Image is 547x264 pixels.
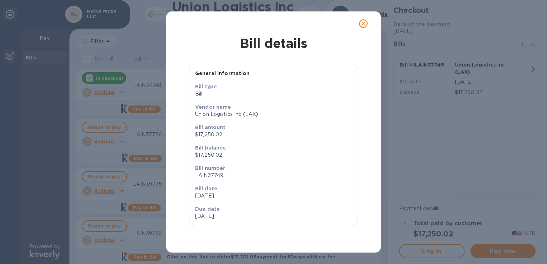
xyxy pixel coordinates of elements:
[195,111,352,118] p: Union Logistics Inc (LAX)
[195,192,352,200] p: [DATE]
[195,124,226,130] b: Bill amount
[195,172,352,179] p: LAIN37749
[172,36,375,51] h1: Bill details
[195,186,217,191] b: Bill date
[195,165,226,171] b: Bill number
[195,90,352,98] p: Bill
[195,104,231,110] b: Vendor name
[195,70,250,76] b: General information
[195,151,352,159] p: $17,250.02
[195,206,220,212] b: Due date
[195,131,352,138] p: $17,250.02
[195,84,217,89] b: Bill type
[355,15,372,32] button: close
[195,145,226,151] b: Bill balance
[195,212,271,220] p: [DATE]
